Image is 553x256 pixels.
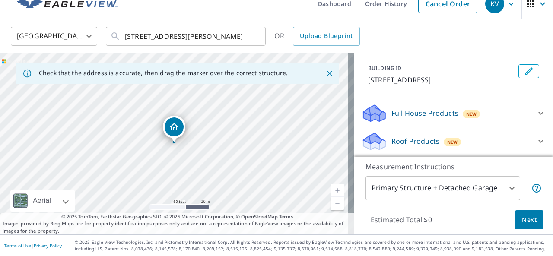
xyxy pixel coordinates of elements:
div: Roof ProductsNew [361,131,546,152]
button: Close [324,68,335,79]
p: © 2025 Eagle View Technologies, Inc. and Pictometry International Corp. All Rights Reserved. Repo... [75,239,549,252]
a: Privacy Policy [34,243,62,249]
button: Next [515,210,543,230]
span: Your report will include the primary structure and a detached garage if one exists. [531,183,542,193]
p: Full House Products [391,108,458,118]
div: Full House ProductsNew [361,103,546,123]
div: OR [274,27,360,46]
span: Upload Blueprint [300,31,353,41]
a: Terms [279,213,293,220]
p: Roof Products [391,136,439,146]
span: Next [522,215,537,225]
div: Primary Structure + Detached Garage [365,176,520,200]
p: Estimated Total: $0 [364,210,439,229]
div: [GEOGRAPHIC_DATA] [11,24,97,48]
a: OpenStreetMap [241,213,277,220]
div: Aerial [30,190,54,212]
span: New [447,139,458,145]
p: | [4,243,62,248]
button: Edit building 1 [518,64,539,78]
span: New [466,111,477,117]
p: [STREET_ADDRESS] [368,75,515,85]
span: © 2025 TomTom, Earthstar Geographics SIO, © 2025 Microsoft Corporation, © [61,213,293,221]
p: Check that the address is accurate, then drag the marker over the correct structure. [39,69,288,77]
a: Terms of Use [4,243,31,249]
a: Current Level 19, Zoom In [331,184,344,197]
p: Measurement Instructions [365,161,542,172]
p: BUILDING ID [368,64,401,72]
div: Dropped pin, building 1, Residential property, 5 FALCON RIDGE DR SYLVAN LAKE AB T4S1Z2 [163,116,185,142]
a: Current Level 19, Zoom Out [331,197,344,210]
input: Search by address or latitude-longitude [125,24,248,48]
div: Aerial [10,190,75,212]
a: Upload Blueprint [293,27,359,46]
